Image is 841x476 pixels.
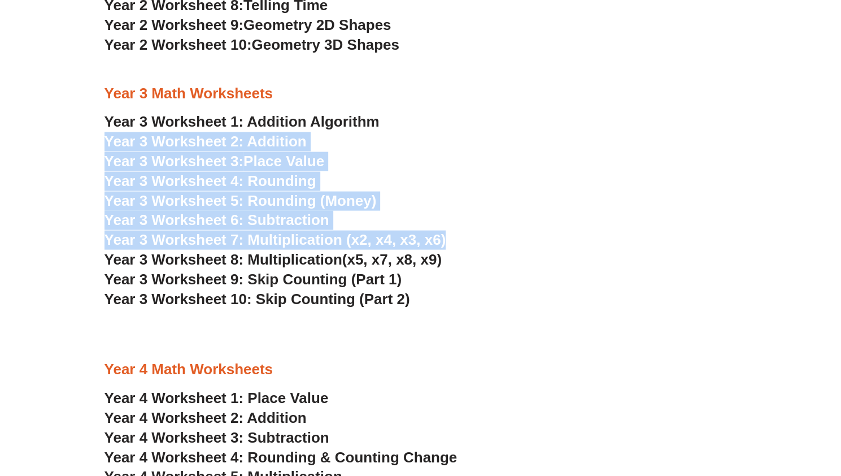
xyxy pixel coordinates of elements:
[104,390,329,406] a: Year 4 Worksheet 1: Place Value
[104,16,244,33] span: Year 2 Worksheet 9:
[104,251,442,268] a: Year 3 Worksheet 8: Multiplication(x5, x7, x8, x9)
[104,291,410,308] a: Year 3 Worksheet 10: Skip Counting (Part 2)
[104,449,457,466] a: Year 4 Worksheet 4: Rounding & Counting Change
[243,153,324,170] span: Place Value
[104,16,391,33] a: Year 2 Worksheet 9:Geometry 2D Shapes
[251,36,399,53] span: Geometry 3D Shapes
[104,153,244,170] span: Year 3 Worksheet 3:
[104,36,252,53] span: Year 2 Worksheet 10:
[104,153,325,170] a: Year 3 Worksheet 3:Place Value
[653,348,841,476] iframe: Chat Widget
[243,16,391,33] span: Geometry 2D Shapes
[104,172,316,189] a: Year 3 Worksheet 4: Rounding
[104,409,307,426] a: Year 4 Worksheet 2: Addition
[342,251,442,268] span: (x5, x7, x8, x9)
[104,113,380,130] a: Year 3 Worksheet 1: Addition Algorithm
[104,36,399,53] a: Year 2 Worksheet 10:Geometry 3D Shapes
[104,429,329,446] a: Year 4 Worksheet 3: Subtraction
[104,192,377,209] a: Year 3 Worksheet 5: Rounding (Money)
[104,84,737,103] h3: Year 3 Math Worksheets
[104,211,329,228] a: Year 3 Worksheet 6: Subtraction
[104,271,402,288] a: Year 3 Worksheet 9: Skip Counting (Part 1)
[104,133,307,150] a: Year 3 Worksheet 2: Addition
[104,251,342,268] span: Year 3 Worksheet 8: Multiplication
[104,231,446,248] a: Year 3 Worksheet 7: Multiplication (x2, x4, x3, x6)
[104,360,737,379] h3: Year 4 Math Worksheets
